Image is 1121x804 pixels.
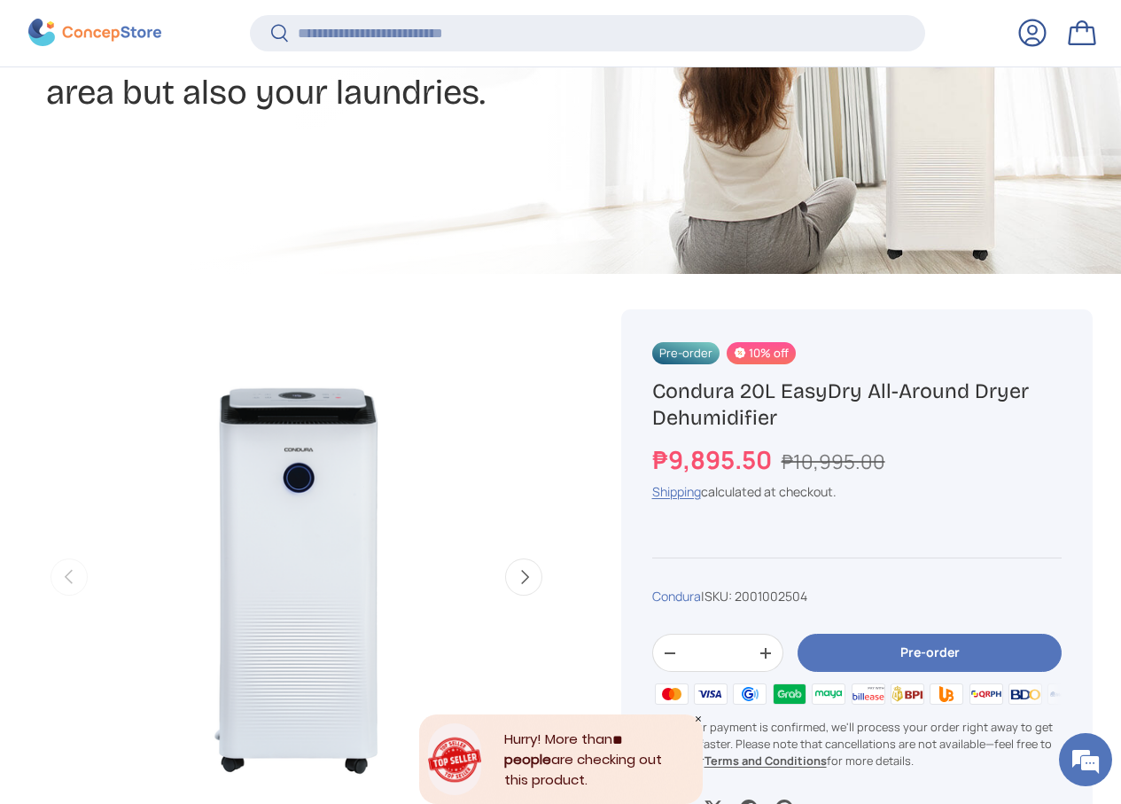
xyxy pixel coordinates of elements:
[652,342,720,364] span: Pre-order
[782,448,885,475] s: ₱10,995.00
[809,681,848,707] img: maya
[652,482,1062,501] div: calculated at checkout.
[888,681,927,707] img: bpi
[730,681,769,707] img: gcash
[291,9,333,51] div: Minimize live chat window
[967,681,1006,707] img: qrph
[652,483,701,500] a: Shipping
[694,714,703,723] div: Close
[770,681,809,707] img: grabpay
[1045,681,1084,707] img: metrobank
[701,588,807,605] span: |
[46,25,727,114] h2: Dries not only your whole area but also your laundries.
[691,681,730,707] img: visa
[652,681,691,707] img: master
[652,588,701,605] a: Condura
[9,484,338,546] textarea: Type your message and hit 'Enter'
[705,588,732,605] span: SKU:
[652,442,776,476] strong: ₱9,895.50
[705,753,827,769] a: Terms and Conditions
[798,634,1062,672] button: Pre-order
[727,342,796,364] span: 10% off
[652,378,1062,432] h1: Condura 20L EasyDry All-Around Dryer Dehumidifier
[927,681,966,707] img: ubp
[848,681,887,707] img: billease
[103,223,245,402] span: We're online!
[92,99,298,122] div: Chat with us now
[652,719,1062,770] p: Once your payment is confirmed, we'll process your order right away to get it to you faster. Plea...
[1006,681,1045,707] img: bdo
[735,588,807,605] span: 2001002504
[28,20,161,47] img: ConcepStore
